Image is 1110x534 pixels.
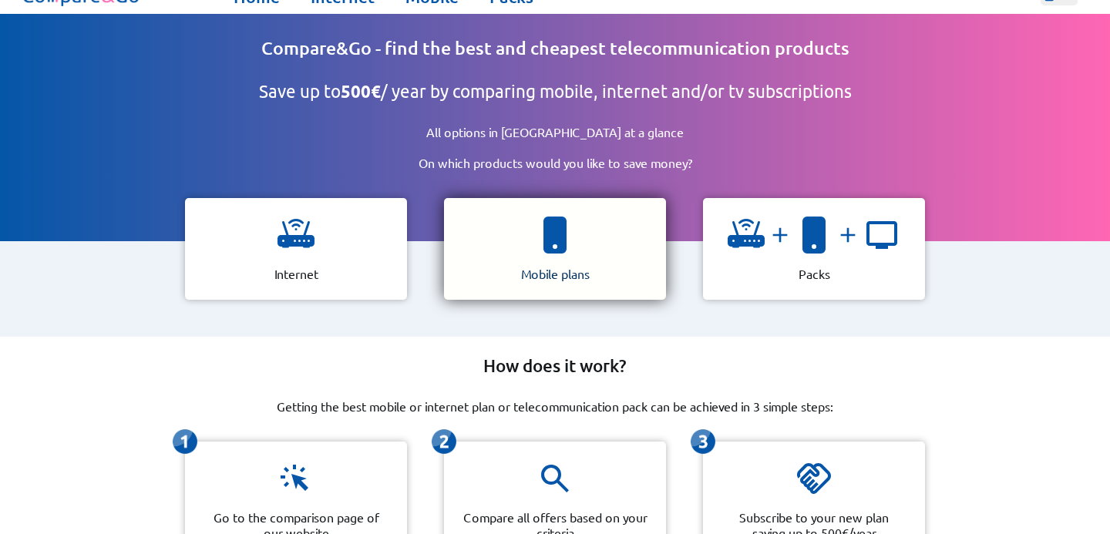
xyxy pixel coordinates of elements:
img: icon representing a wifi [277,217,314,254]
img: and [832,223,863,247]
a: icon representing a wifi Internet [173,198,419,300]
p: Mobile plans [521,266,590,281]
p: On which products would you like to save money? [369,155,742,170]
h2: Save up to / year by comparing mobile, internet and/or tv subscriptions [259,81,852,102]
p: Internet [274,266,318,281]
h2: How does it work? [483,355,627,377]
img: icon representing the third-step [691,429,715,454]
img: icon representing a click [277,460,314,497]
a: icon representing a wifiandicon representing a smartphoneandicon representing a tv Packs [691,198,937,300]
b: 500€ [341,81,381,102]
img: icon representing a wifi [728,217,765,254]
img: icon representing the second-step [432,429,456,454]
img: icon representing the first-step [173,429,197,454]
img: icon representing a tv [863,217,900,254]
p: Packs [799,266,830,281]
img: and [765,223,795,247]
img: icon representing a smartphone [536,217,573,254]
img: icon representing a handshake [795,460,832,497]
a: icon representing a smartphone Mobile plans [432,198,678,300]
h1: Compare&Go - find the best and cheapest telecommunication products [261,37,849,59]
p: Getting the best mobile or internet plan or telecommunication pack can be achieved in 3 simple st... [277,398,833,414]
img: icon representing a magnifying glass [536,460,573,497]
p: All options in [GEOGRAPHIC_DATA] at a glance [377,124,733,139]
img: icon representing a smartphone [795,217,832,254]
